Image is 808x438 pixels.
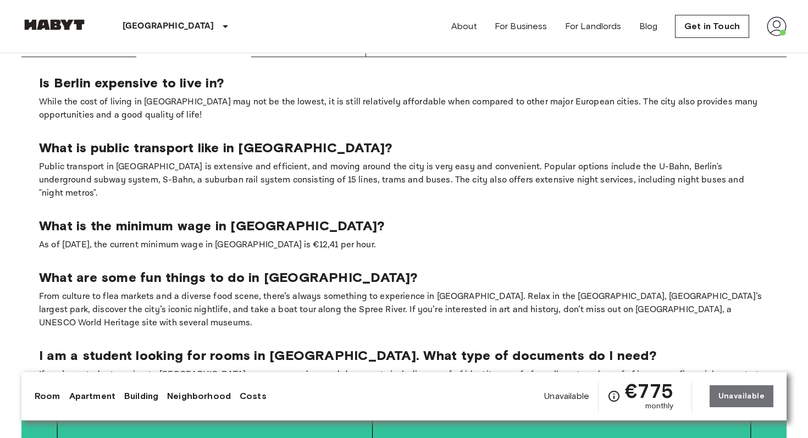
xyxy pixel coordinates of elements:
[39,75,769,91] p: Is Berlin expensive to live in?
[607,390,621,403] svg: Check cost overview for full price breakdown. Please note that discounts apply to new joiners onl...
[495,20,547,33] a: For Business
[544,390,589,402] span: Unavailable
[645,401,674,412] span: monthly
[240,390,267,403] a: Costs
[124,390,158,403] a: Building
[21,19,87,30] img: Habyt
[639,20,658,33] a: Blog
[565,20,622,33] a: For Landlords
[39,96,769,122] p: While the cost of living in [GEOGRAPHIC_DATA] may not be the lowest, it is still relatively affor...
[39,347,769,364] p: I am a student looking for rooms in [GEOGRAPHIC_DATA]. What type of documents do I need?
[625,381,674,401] span: €775
[69,390,115,403] a: Apartment
[39,160,769,200] p: Public transport in [GEOGRAPHIC_DATA] is extensive and efficient, and moving around the city is v...
[167,390,231,403] a: Neighborhood
[675,15,749,38] a: Get in Touch
[39,140,769,156] p: What is public transport like in [GEOGRAPHIC_DATA]?
[767,16,787,36] img: avatar
[451,20,477,33] a: About
[39,269,769,286] p: What are some fun things to do in [GEOGRAPHIC_DATA]?
[35,390,60,403] a: Room
[39,218,769,234] p: What is the minimum wage in [GEOGRAPHIC_DATA]?
[123,20,214,33] p: [GEOGRAPHIC_DATA]
[39,368,769,395] p: If you’re a student moving to [GEOGRAPHIC_DATA], you may need several documents including proof o...
[39,239,769,252] p: As of [DATE], the current minimum wage in [GEOGRAPHIC_DATA] is €12,41 per hour.
[39,290,769,330] p: From culture to flea markets and a diverse food scene, there’s always something to experience in ...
